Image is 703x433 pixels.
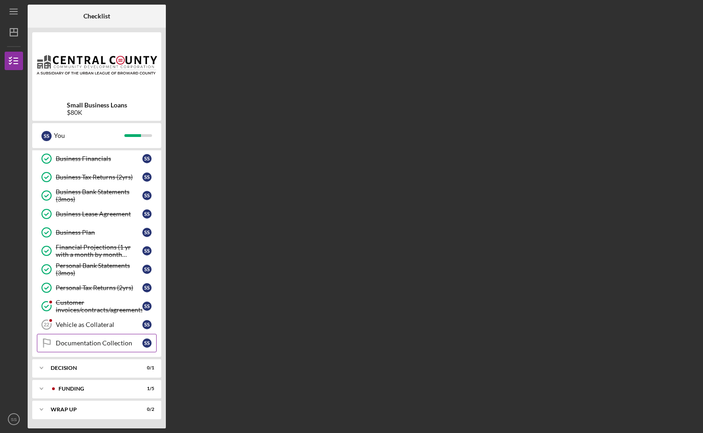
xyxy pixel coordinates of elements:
[37,297,157,315] a: Customer invoices/contracts/agreementsSS
[142,338,152,348] div: S S
[67,109,127,116] div: $80K
[83,12,110,20] b: Checklist
[56,188,142,203] div: Business Bank Statements (3mos)
[37,260,157,279] a: Personal Bank Statements (3mos)SS
[56,229,142,236] div: Business Plan
[11,417,17,422] text: SS
[56,243,142,258] div: Financial Projections (1 yr with a month by month breakdown)
[37,223,157,242] a: Business PlanSS
[37,242,157,260] a: Financial Projections (1 yr with a month by month breakdown)SS
[142,302,152,311] div: S S
[37,186,157,205] a: Business Bank Statements (3mos)SS
[37,205,157,223] a: Business Lease AgreementSS
[142,228,152,237] div: S S
[56,173,142,181] div: Business Tax Returns (2yrs)
[41,131,52,141] div: S S
[44,322,49,327] tspan: 22
[142,265,152,274] div: S S
[51,365,131,371] div: Decision
[138,386,154,391] div: 1 / 5
[142,320,152,329] div: S S
[142,172,152,182] div: S S
[37,334,157,352] a: Documentation CollectionSS
[67,101,127,109] b: Small Business Loans
[142,154,152,163] div: S S
[37,168,157,186] a: Business Tax Returns (2yrs)SS
[56,284,142,291] div: Personal Tax Returns (2yrs)
[5,410,23,428] button: SS
[56,262,142,277] div: Personal Bank Statements (3mos)
[142,191,152,200] div: S S
[138,407,154,412] div: 0 / 2
[37,315,157,334] a: 22Vehicle as CollateralSS
[54,128,124,143] div: You
[142,283,152,292] div: S S
[138,365,154,371] div: 0 / 1
[56,155,142,162] div: Business Financials
[142,209,152,219] div: S S
[56,299,142,314] div: Customer invoices/contracts/agreements
[32,37,161,92] img: Product logo
[56,339,142,347] div: Documentation Collection
[142,246,152,255] div: S S
[59,386,131,391] div: Funding
[56,321,142,328] div: Vehicle as Collateral
[56,210,142,218] div: Business Lease Agreement
[37,149,157,168] a: Business FinancialsSS
[51,407,131,412] div: Wrap up
[37,279,157,297] a: Personal Tax Returns (2yrs)SS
